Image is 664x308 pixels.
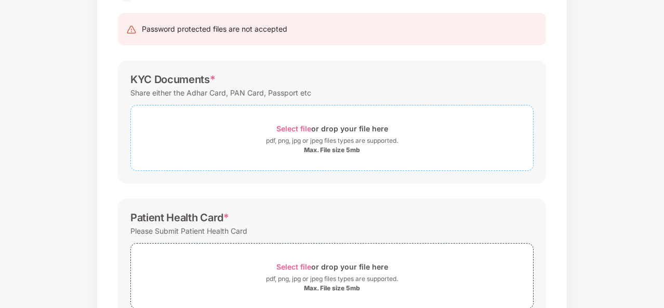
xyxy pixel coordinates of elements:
[126,24,137,35] img: svg+xml;base64,PHN2ZyB4bWxucz0iaHR0cDovL3d3dy53My5vcmcvMjAwMC9zdmciIHdpZHRoPSIyNCIgaGVpZ2h0PSIyNC...
[276,260,388,274] div: or drop your file here
[131,113,533,163] span: Select fileor drop your file herepdf, png, jpg or jpeg files types are supported.Max. File size 5mb
[130,73,216,86] div: KYC Documents
[130,224,247,238] div: Please Submit Patient Health Card
[266,274,398,284] div: pdf, png, jpg or jpeg files types are supported.
[276,124,311,133] span: Select file
[130,86,311,100] div: Share either the Adhar Card, PAN Card, Passport etc
[131,251,533,301] span: Select fileor drop your file herepdf, png, jpg or jpeg files types are supported.Max. File size 5mb
[142,23,287,35] div: Password protected files are not accepted
[276,262,311,271] span: Select file
[130,211,229,224] div: Patient Health Card
[276,122,388,136] div: or drop your file here
[266,136,398,146] div: pdf, png, jpg or jpeg files types are supported.
[304,146,360,154] div: Max. File size 5mb
[304,284,360,292] div: Max. File size 5mb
